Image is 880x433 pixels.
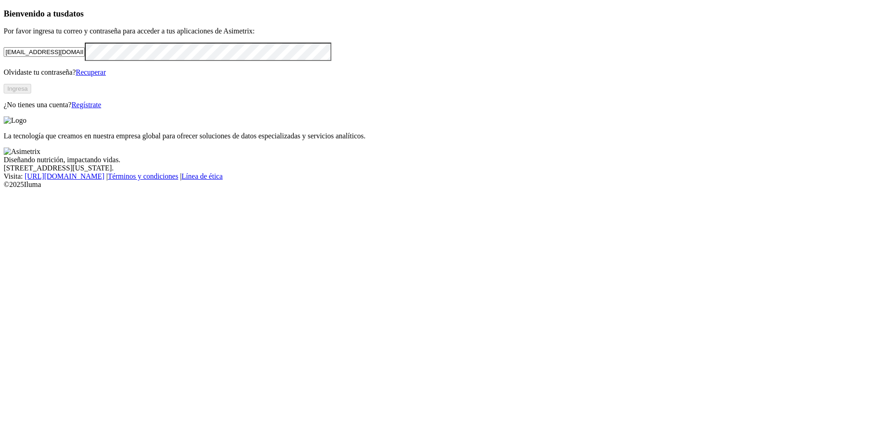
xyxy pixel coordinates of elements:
button: Ingresa [4,84,31,93]
a: [URL][DOMAIN_NAME] [25,172,104,180]
span: datos [64,9,84,18]
a: Términos y condiciones [108,172,178,180]
div: [STREET_ADDRESS][US_STATE]. [4,164,876,172]
img: Asimetrix [4,148,40,156]
p: Olvidaste tu contraseña? [4,68,876,77]
h3: Bienvenido a tus [4,9,876,19]
a: Regístrate [71,101,101,109]
div: Visita : | | [4,172,876,181]
a: Línea de ética [181,172,223,180]
p: ¿No tienes una cuenta? [4,101,876,109]
div: Diseñando nutrición, impactando vidas. [4,156,876,164]
div: © 2025 Iluma [4,181,876,189]
a: Recuperar [76,68,106,76]
input: Tu correo [4,47,85,57]
img: Logo [4,116,27,125]
p: Por favor ingresa tu correo y contraseña para acceder a tus aplicaciones de Asimetrix: [4,27,876,35]
p: La tecnología que creamos en nuestra empresa global para ofrecer soluciones de datos especializad... [4,132,876,140]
